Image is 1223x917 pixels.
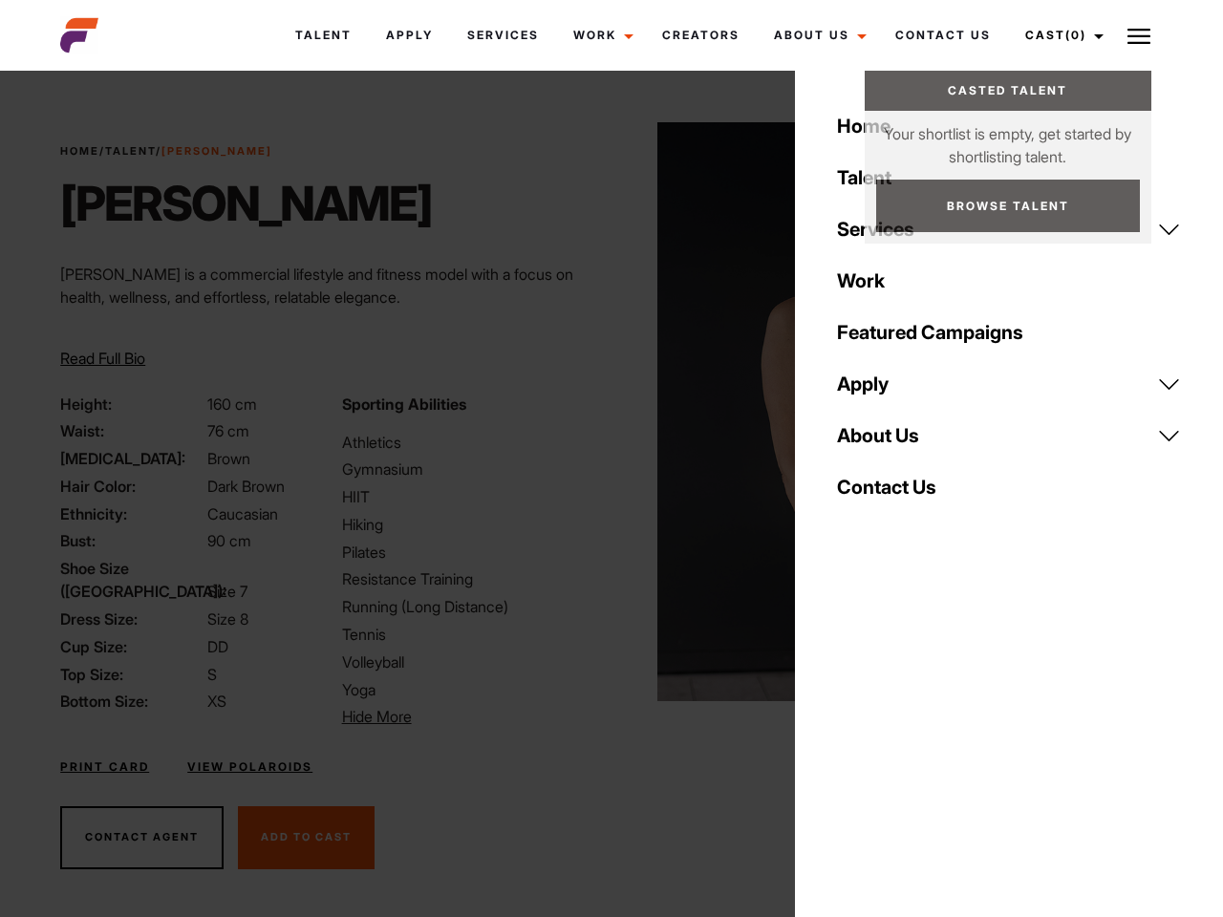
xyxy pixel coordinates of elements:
[342,513,600,536] li: Hiking
[342,678,600,701] li: Yoga
[645,10,757,61] a: Creators
[826,307,1192,358] a: Featured Campaigns
[60,447,204,470] span: [MEDICAL_DATA]:
[207,692,226,711] span: XS
[60,393,204,416] span: Height:
[60,144,99,158] a: Home
[60,557,204,603] span: Shoe Size ([GEOGRAPHIC_DATA]):
[60,263,600,309] p: [PERSON_NAME] is a commercial lifestyle and fitness model with a focus on health, wellness, and e...
[342,707,412,726] span: Hide More
[757,10,878,61] a: About Us
[261,830,352,843] span: Add To Cast
[826,358,1192,410] a: Apply
[826,255,1192,307] a: Work
[207,582,247,601] span: Size 7
[60,143,272,160] span: / /
[865,71,1151,111] a: Casted Talent
[342,395,466,414] strong: Sporting Abilities
[207,449,250,468] span: Brown
[60,608,204,630] span: Dress Size:
[826,100,1192,152] a: Home
[342,458,600,480] li: Gymnasium
[1127,25,1150,48] img: Burger icon
[865,111,1151,168] p: Your shortlist is empty, get started by shortlisting talent.
[60,419,204,442] span: Waist:
[826,203,1192,255] a: Services
[876,180,1140,232] a: Browse Talent
[60,175,432,232] h1: [PERSON_NAME]
[342,541,600,564] li: Pilates
[342,567,600,590] li: Resistance Training
[826,461,1192,513] a: Contact Us
[342,650,600,673] li: Volleyball
[60,663,204,686] span: Top Size:
[105,144,156,158] a: Talent
[207,637,228,656] span: DD
[60,806,224,869] button: Contact Agent
[369,10,450,61] a: Apply
[60,635,204,658] span: Cup Size:
[60,690,204,713] span: Bottom Size:
[207,665,217,684] span: S
[207,609,248,629] span: Size 8
[1065,28,1086,42] span: (0)
[187,758,312,776] a: View Polaroids
[161,144,272,158] strong: [PERSON_NAME]
[238,806,375,869] button: Add To Cast
[826,410,1192,461] a: About Us
[342,485,600,508] li: HIIT
[207,477,285,496] span: Dark Brown
[878,10,1008,61] a: Contact Us
[826,152,1192,203] a: Talent
[60,475,204,498] span: Hair Color:
[60,16,98,54] img: cropped-aefm-brand-fav-22-square.png
[60,349,145,368] span: Read Full Bio
[60,529,204,552] span: Bust:
[207,421,249,440] span: 76 cm
[342,595,600,618] li: Running (Long Distance)
[342,431,600,454] li: Athletics
[60,347,145,370] button: Read Full Bio
[1008,10,1115,61] a: Cast(0)
[450,10,556,61] a: Services
[207,395,257,414] span: 160 cm
[556,10,645,61] a: Work
[60,324,600,393] p: Through her modeling and wellness brand, HEAL, she inspires others on their wellness journeys—cha...
[342,623,600,646] li: Tennis
[207,504,278,523] span: Caucasian
[207,531,251,550] span: 90 cm
[60,502,204,525] span: Ethnicity:
[60,758,149,776] a: Print Card
[278,10,369,61] a: Talent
